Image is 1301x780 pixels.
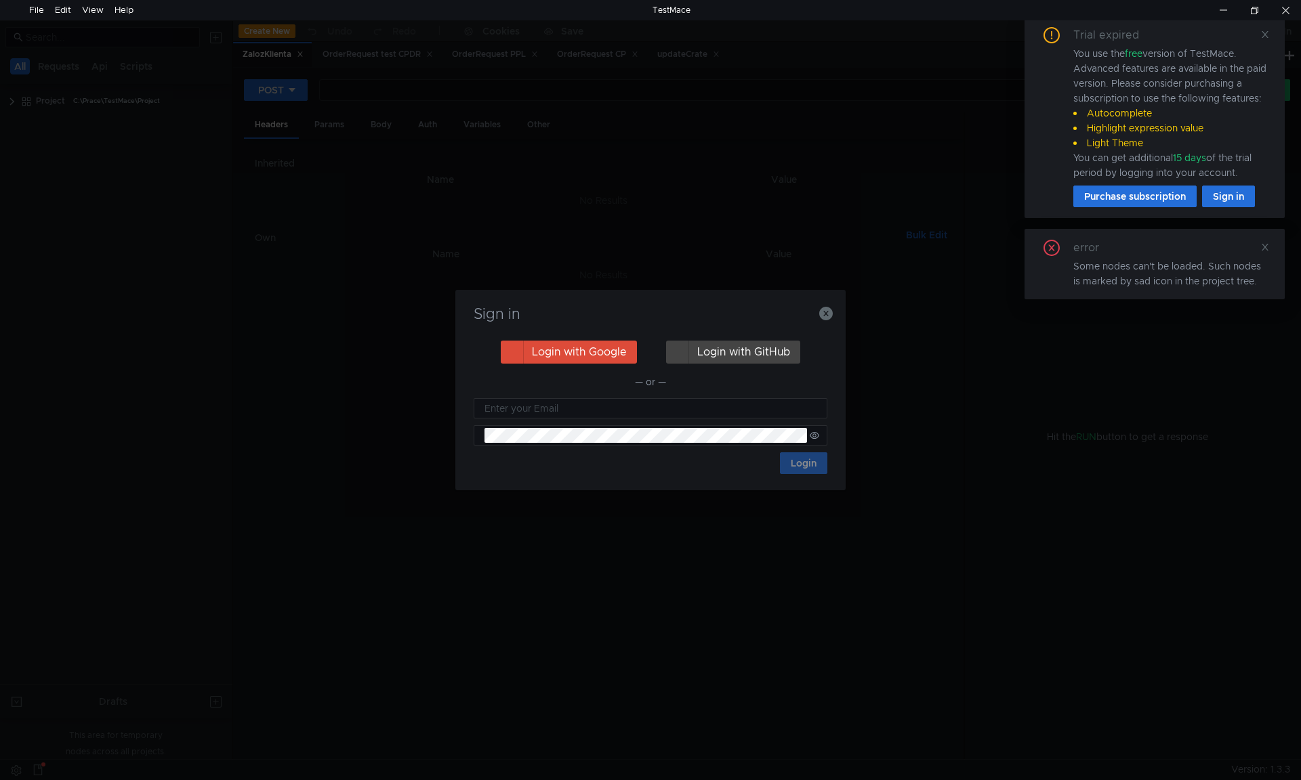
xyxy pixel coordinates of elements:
[1073,259,1268,288] div: Some nodes can't be loaded. Such nodes is marked by sad icon in the project tree.
[1073,121,1268,135] li: Highlight expression value
[1073,186,1197,207] button: Purchase subscription
[474,374,827,390] div: — or —
[1073,27,1155,43] div: Trial expired
[666,341,800,364] button: Login with GitHub
[1073,150,1268,180] div: You can get additional of the trial period by logging into your account.
[1125,47,1142,60] span: free
[1073,46,1268,180] div: You use the version of TestMace. Advanced features are available in the paid version. Please cons...
[1073,106,1268,121] li: Autocomplete
[472,306,829,322] h3: Sign in
[484,401,819,416] input: Enter your Email
[1073,135,1268,150] li: Light Theme
[501,341,637,364] button: Login with Google
[1073,240,1115,256] div: error
[1173,152,1206,164] span: 15 days
[1202,186,1255,207] button: Sign in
